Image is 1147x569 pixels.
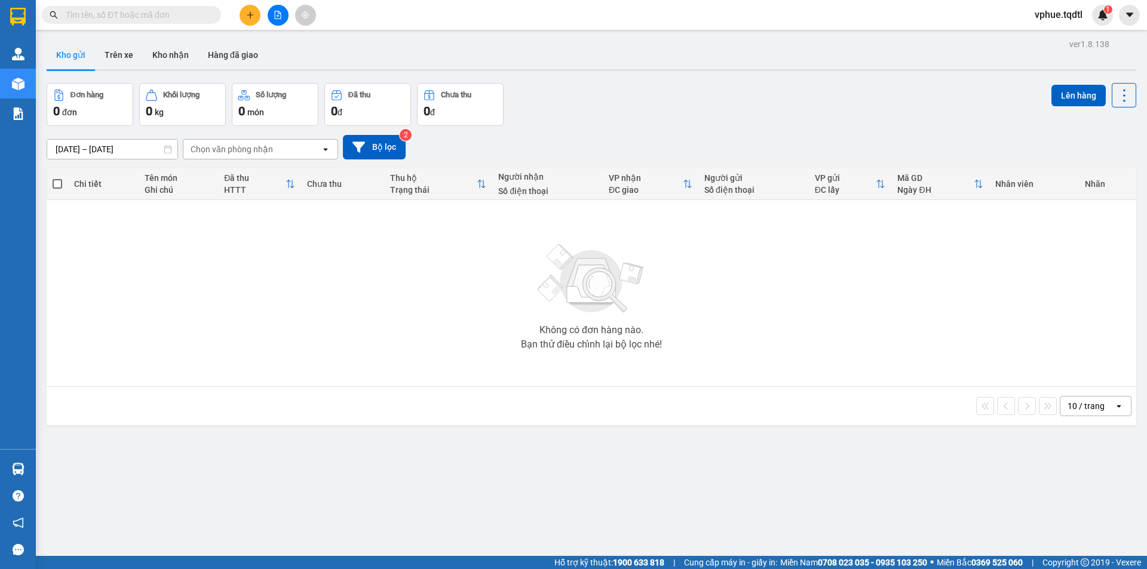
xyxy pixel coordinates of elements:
input: Select a date range. [47,140,177,159]
div: Khối lượng [163,91,200,99]
span: Miền Bắc [937,556,1023,569]
span: kg [155,107,164,117]
div: Đã thu [348,91,370,99]
div: Chưa thu [441,91,471,99]
button: Trên xe [95,41,143,69]
span: 0 [238,104,245,118]
img: logo-vxr [10,8,26,26]
div: Nhân viên [995,179,1072,189]
sup: 2 [400,129,412,141]
button: Chưa thu0đ [417,83,504,126]
strong: 0369 525 060 [971,558,1023,567]
button: Kho nhận [143,41,198,69]
div: Ghi chú [145,185,212,195]
span: món [247,107,264,117]
div: Không có đơn hàng nào. [539,325,643,335]
img: icon-new-feature [1097,10,1108,20]
span: Cung cấp máy in - giấy in: [684,556,777,569]
span: 1 [1106,5,1110,14]
div: Người nhận [498,172,597,182]
button: Khối lượng0kg [139,83,226,126]
th: Toggle SortBy [384,168,492,200]
span: đ [430,107,435,117]
span: caret-down [1124,10,1135,20]
button: caret-down [1119,5,1140,26]
div: ĐC giao [609,185,683,195]
span: plus [246,11,254,19]
span: | [1032,556,1033,569]
th: Toggle SortBy [891,168,989,200]
span: | [673,556,675,569]
img: solution-icon [12,107,24,120]
div: Người gửi [704,173,803,183]
img: warehouse-icon [12,78,24,90]
img: warehouse-icon [12,463,24,475]
div: Số điện thoại [498,186,597,196]
div: ver 1.8.138 [1069,38,1109,51]
span: vphue.tqdtl [1025,7,1092,22]
button: Lên hàng [1051,85,1106,106]
th: Toggle SortBy [809,168,892,200]
span: file-add [274,11,282,19]
div: Trạng thái [390,185,477,195]
span: ⚪️ [930,560,934,565]
svg: open [321,144,330,154]
button: plus [240,5,260,26]
div: Bạn thử điều chỉnh lại bộ lọc nhé! [521,340,662,349]
div: Mã GD [897,173,974,183]
button: aim [295,5,316,26]
span: đ [338,107,342,117]
span: 0 [331,104,338,118]
div: Chi tiết [74,179,132,189]
div: Số điện thoại [704,185,803,195]
button: Kho gửi [47,41,95,69]
strong: 0708 023 035 - 0935 103 250 [818,558,927,567]
input: Tìm tên, số ĐT hoặc mã đơn [66,8,207,21]
button: Đơn hàng0đơn [47,83,133,126]
div: ĐC lấy [815,185,876,195]
div: HTTT [224,185,286,195]
span: notification [13,517,24,528]
th: Toggle SortBy [603,168,698,200]
span: 0 [424,104,430,118]
div: Tên món [145,173,212,183]
th: Toggle SortBy [218,168,301,200]
span: đơn [62,107,77,117]
div: VP gửi [815,173,876,183]
div: Số lượng [256,91,286,99]
button: Bộ lọc [343,135,406,159]
span: search [50,11,58,19]
span: 0 [146,104,152,118]
div: Chọn văn phòng nhận [191,143,273,155]
span: Hỗ trợ kỹ thuật: [554,556,664,569]
div: Thu hộ [390,173,477,183]
img: svg+xml;base64,PHN2ZyBjbGFzcz0ibGlzdC1wbHVnX19zdmciIHhtbG5zPSJodHRwOi8vd3d3LnczLm9yZy8yMDAwL3N2Zy... [532,237,651,321]
span: aim [301,11,309,19]
div: Đơn hàng [70,91,103,99]
div: 10 / trang [1068,400,1105,412]
div: Nhãn [1085,179,1130,189]
div: Chưa thu [307,179,378,189]
strong: 1900 633 818 [613,558,664,567]
span: 0 [53,104,60,118]
button: file-add [268,5,289,26]
img: warehouse-icon [12,48,24,60]
div: Ngày ĐH [897,185,974,195]
span: Miền Nam [780,556,927,569]
div: VP nhận [609,173,683,183]
span: copyright [1081,558,1089,567]
button: Đã thu0đ [324,83,411,126]
div: Đã thu [224,173,286,183]
sup: 1 [1104,5,1112,14]
button: Hàng đã giao [198,41,268,69]
span: message [13,544,24,555]
button: Số lượng0món [232,83,318,126]
svg: open [1114,401,1124,411]
span: question-circle [13,490,24,502]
